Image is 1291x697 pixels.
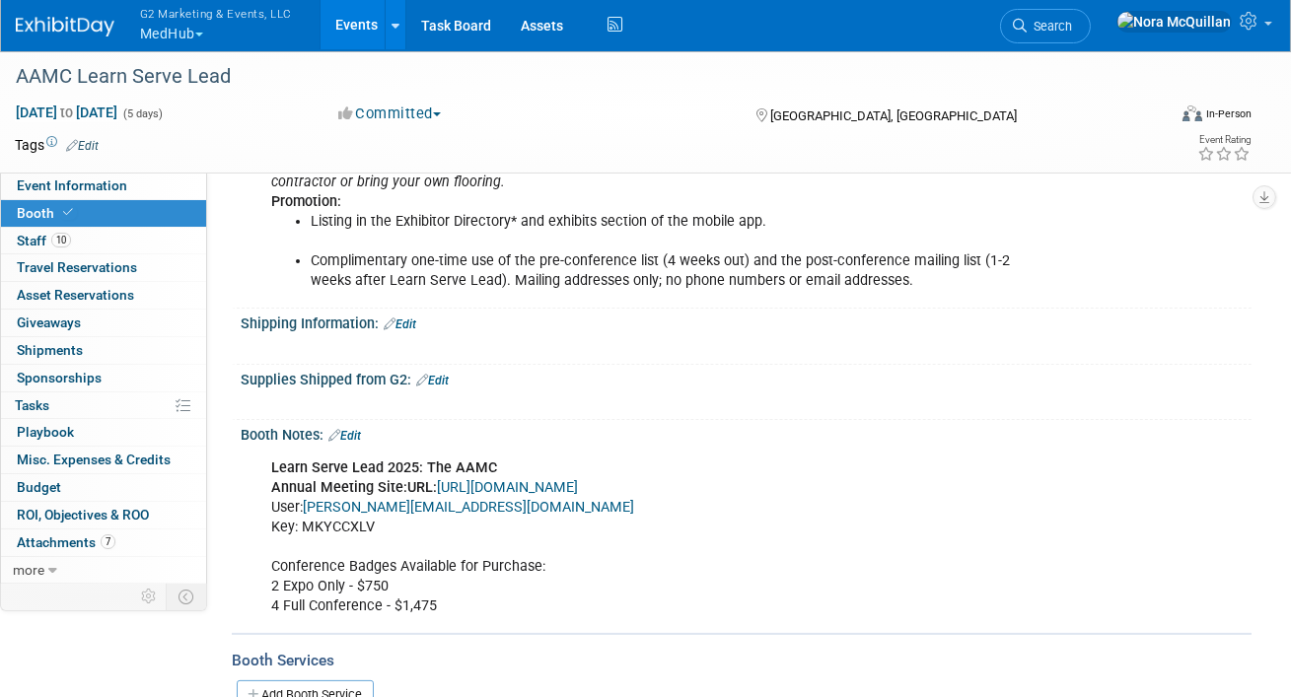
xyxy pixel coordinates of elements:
[17,342,83,358] span: Shipments
[16,17,114,36] img: ExhibitDay
[257,449,1053,627] div: User: Key: MKYCCXLV Conference Badges Available for Purchase: 2 Expo Only - $750 4 Full Conferenc...
[407,479,437,496] b: URL:
[1000,9,1091,43] a: Search
[311,251,1041,291] li: Complimentary one-time use of the pre-conference list (4 weeks out) and the post-conference maili...
[17,479,61,495] span: Budget
[271,193,341,210] b: Promotion:
[9,59,1146,95] div: AAMC Learn Serve Lead
[1,529,206,556] a: Attachments7
[1027,19,1072,34] span: Search
[232,650,1252,671] div: Booth Services
[328,429,361,443] a: Edit
[57,105,76,120] span: to
[17,507,149,523] span: ROI, Objectives & ROO
[241,420,1252,446] div: Booth Notes:
[384,317,416,331] a: Edit
[132,584,167,609] td: Personalize Event Tab Strip
[15,397,49,413] span: Tasks
[437,479,578,496] a: [URL][DOMAIN_NAME]
[1,337,206,364] a: Shipments
[1,282,206,309] a: Asset Reservations
[17,205,77,221] span: Booth
[17,370,102,385] span: Sponsorships
[17,314,81,330] span: Giveaways
[311,212,1041,232] li: Listing in the Exhibitor Directory* and exhibits section of the mobile app.
[15,135,99,155] td: Tags
[1070,103,1252,132] div: Event Format
[1,254,206,281] a: Travel Reservations
[1116,11,1232,33] img: Nora McQuillan
[1,173,206,199] a: Event Information
[51,233,71,247] span: 10
[63,207,73,218] i: Booth reservation complete
[1,557,206,584] a: more
[271,459,497,476] b: Learn Serve Lead 2025: The AAMC
[17,233,71,248] span: Staff
[303,499,634,516] a: [PERSON_NAME][EMAIL_ADDRESS][DOMAIN_NAME]
[1197,135,1251,145] div: Event Rating
[17,259,137,275] span: Travel Reservations
[121,107,163,120] span: (5 days)
[15,104,118,121] span: [DATE] [DATE]
[1,392,206,419] a: Tasks
[17,287,134,303] span: Asset Reservations
[1,502,206,528] a: ROI, Objectives & ROO
[1,200,206,227] a: Booth
[1,365,206,391] a: Sponsorships
[167,584,207,609] td: Toggle Event Tabs
[271,479,407,496] b: Annual Meeting Site:
[1,310,206,336] a: Giveaways
[17,534,115,550] span: Attachments
[17,177,127,193] span: Event Information
[241,309,1252,334] div: Shipping Information:
[1,419,206,446] a: Playbook
[416,374,449,387] a: Edit
[13,562,44,578] span: more
[271,153,1012,189] i: : Carpet is not included in the booth price; however, it is mandatory. You may rent carpet from t...
[241,365,1252,390] div: Supplies Shipped from G2:
[101,534,115,549] span: 7
[17,424,74,440] span: Playbook
[331,104,449,124] button: Committed
[1205,106,1252,121] div: In-Person
[1,474,206,501] a: Budget
[140,3,292,24] span: G2 Marketing & Events, LLC
[66,139,99,153] a: Edit
[17,452,171,467] span: Misc. Expenses & Credits
[1,228,206,254] a: Staff10
[1,447,206,473] a: Misc. Expenses & Credits
[770,108,1017,123] span: [GEOGRAPHIC_DATA], [GEOGRAPHIC_DATA]
[1183,105,1202,121] img: Format-Inperson.png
